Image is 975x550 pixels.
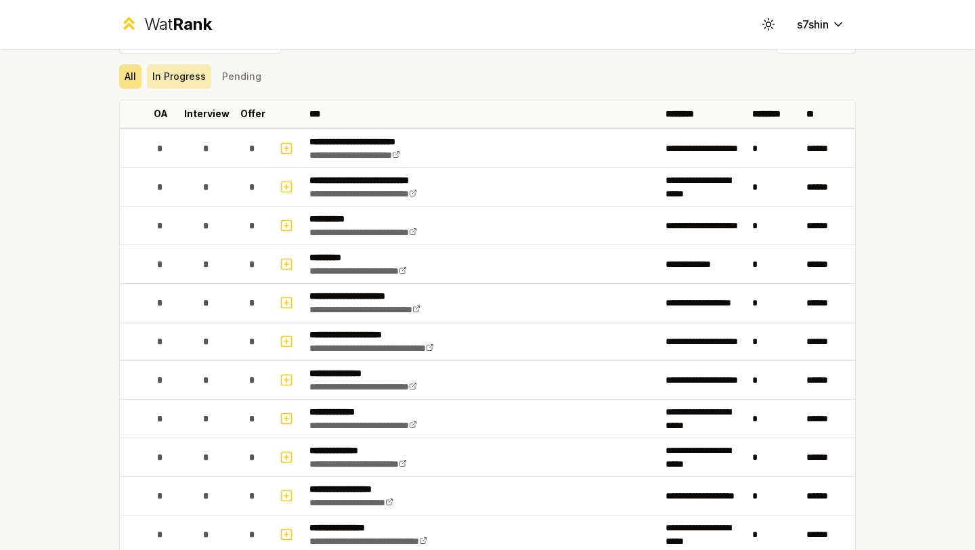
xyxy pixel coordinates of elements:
[144,14,212,35] div: Wat
[184,107,230,121] p: Interview
[119,14,212,35] a: WatRank
[173,14,212,34] span: Rank
[217,64,267,89] button: Pending
[797,16,829,33] span: s7shin
[240,107,265,121] p: Offer
[147,64,211,89] button: In Progress
[154,107,168,121] p: OA
[119,64,142,89] button: All
[786,12,856,37] button: s7shin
